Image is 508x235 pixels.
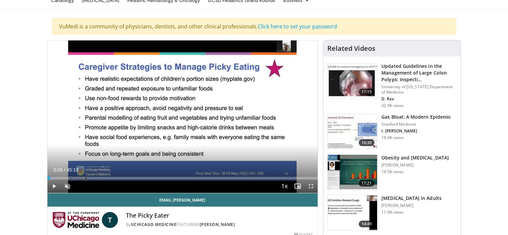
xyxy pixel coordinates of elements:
[381,135,403,140] p: 19.0K views
[131,222,177,227] a: UChicago Medicine
[327,44,375,52] h4: Related Videos
[102,212,118,228] a: T
[381,63,457,83] h3: Updated Guidelines in the Management of Large Colon Polyps: Inspecti…
[381,84,457,95] p: University of [US_STATE] Department of Medicine
[328,63,377,98] img: dfcfcb0d-b871-4e1a-9f0c-9f64970f7dd8.150x105_q85_crop-smart_upscale.jpg
[359,139,375,146] span: 16:30
[47,177,318,180] div: Progress Bar
[381,114,451,120] h3: Gas Bloat: A Modern Epidemic
[327,195,457,230] a: 14:49 [MEDICAL_DATA] in Adults [PERSON_NAME] 11.0K views
[53,167,62,172] span: 0:26
[359,180,375,187] span: 17:21
[200,222,235,227] a: [PERSON_NAME]
[126,212,313,219] h4: The Picky Eater
[381,122,451,127] p: Stanford Medicine
[359,221,375,227] span: 14:49
[328,195,377,230] img: 11950cd4-d248-4755-8b98-ec337be04c84.150x105_q85_crop-smart_upscale.jpg
[327,154,457,190] a: 17:21 Obesity and [MEDICAL_DATA] [PERSON_NAME] 19.5K views
[328,114,377,149] img: 480ec31d-e3c1-475b-8289-0a0659db689a.150x105_q85_crop-smart_upscale.jpg
[47,193,318,207] a: Email [PERSON_NAME]
[359,89,375,95] span: 17:15
[278,180,291,193] button: Playback Rate
[53,212,99,228] img: UChicago Medicine
[47,40,318,193] video-js: Video Player
[381,162,449,168] p: [PERSON_NAME]
[327,114,457,149] a: 16:30 Gas Bloat: A Modern Epidemic Stanford Medicine I. [PERSON_NAME] 19.0K views
[328,155,377,190] img: 0df8ca06-75ef-4873-806f-abcb553c84b6.150x105_q85_crop-smart_upscale.jpg
[381,154,449,161] h3: Obesity and [MEDICAL_DATA]
[381,203,441,208] p: [PERSON_NAME]
[126,222,313,228] div: By FEATURING
[327,63,457,108] a: 17:15 Updated Guidelines in the Management of Large Colon Polyps: Inspecti… University of [US_STA...
[66,167,78,172] span: 45:13
[381,96,457,102] p: D. Rex
[258,23,337,30] a: Click here to set your password
[381,128,451,134] p: I. [PERSON_NAME]
[381,103,403,108] p: 32.9K views
[381,210,403,215] p: 11.0K views
[64,167,65,172] span: /
[304,180,318,193] button: Fullscreen
[381,169,403,174] p: 19.5K views
[381,195,441,202] h3: [MEDICAL_DATA] in Adults
[61,180,74,193] button: Unmute
[52,18,456,35] div: VuMedi is a community of physicians, dentists, and other clinical professionals.
[47,180,61,193] button: Play
[291,180,304,193] button: Enable picture-in-picture mode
